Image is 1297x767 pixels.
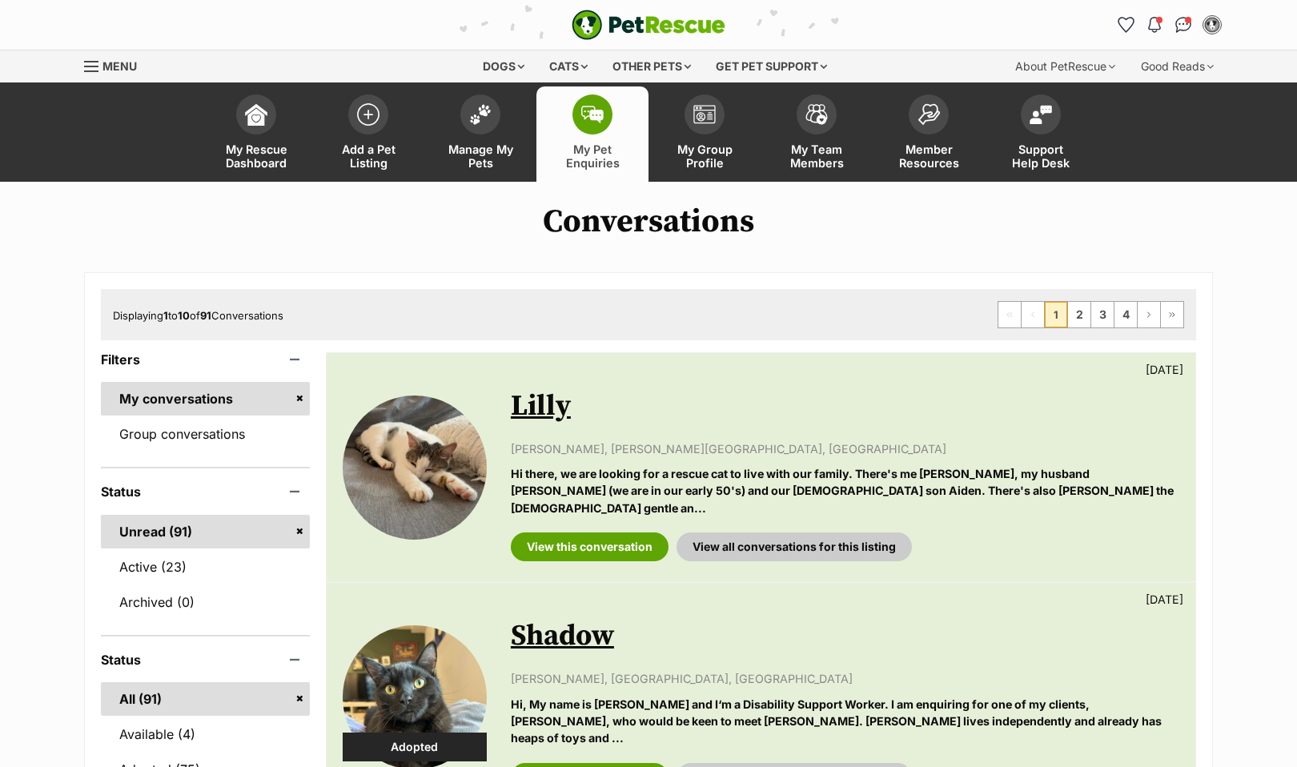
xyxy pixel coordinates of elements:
div: Cats [538,50,599,82]
a: PetRescue [572,10,725,40]
a: Manage My Pets [424,86,536,182]
img: pet-enquiries-icon-7e3ad2cf08bfb03b45e93fb7055b45f3efa6380592205ae92323e6603595dc1f.svg [581,106,604,123]
a: Support Help Desk [985,86,1097,182]
a: Active (23) [101,550,310,584]
span: First page [998,302,1021,327]
div: About PetRescue [1004,50,1126,82]
a: My Rescue Dashboard [200,86,312,182]
a: Add a Pet Listing [312,86,424,182]
a: My Pet Enquiries [536,86,648,182]
ul: Account quick links [1113,12,1225,38]
a: Last page [1161,302,1183,327]
a: View all conversations for this listing [677,532,912,561]
p: Hi, My name is [PERSON_NAME] and I‘m a Disability Support Worker. I am enquiring for one of my cl... [511,696,1179,747]
a: Member Resources [873,86,985,182]
a: Shadow [511,618,614,654]
span: Page 1 [1045,302,1067,327]
a: My Team Members [761,86,873,182]
nav: Pagination [998,301,1184,328]
span: Manage My Pets [444,143,516,170]
div: Adopted [343,733,487,761]
span: Menu [102,59,137,73]
a: Menu [84,50,148,79]
p: [DATE] [1146,591,1183,608]
a: Favourites [1113,12,1138,38]
header: Status [101,653,310,667]
img: group-profile-icon-3fa3cf56718a62981997c0bc7e787c4b2cf8bcc04b72c1350f741eb67cf2f40e.svg [693,105,716,124]
p: [PERSON_NAME], [PERSON_NAME][GEOGRAPHIC_DATA], [GEOGRAPHIC_DATA] [511,440,1179,457]
strong: 1 [163,309,168,322]
a: My conversations [101,382,310,416]
a: Lilly [511,388,571,424]
a: Next page [1138,302,1160,327]
img: help-desk-icon-fdf02630f3aa405de69fd3d07c3f3aa587a6932b1a1747fa1d2bba05be0121f9.svg [1030,105,1052,124]
a: Page 2 [1068,302,1090,327]
span: My Group Profile [669,143,741,170]
div: Dogs [472,50,536,82]
p: [DATE] [1146,361,1183,378]
a: Conversations [1171,12,1196,38]
a: Unread (91) [101,515,310,548]
img: manage-my-pets-icon-02211641906a0b7f246fdf0571729dbe1e7629f14944591b6c1af311fb30b64b.svg [469,104,492,125]
strong: 91 [200,309,211,322]
a: Available (4) [101,717,310,751]
a: View this conversation [511,532,669,561]
strong: 10 [178,309,190,322]
a: Archived (0) [101,585,310,619]
header: Filters [101,352,310,367]
img: team-members-icon-5396bd8760b3fe7c0b43da4ab00e1e3bb1a5d9ba89233759b79545d2d3fc5d0d.svg [805,104,828,125]
header: Status [101,484,310,499]
img: add-pet-listing-icon-0afa8454b4691262ce3f59096e99ab1cd57d4a30225e0717b998d2c9b9846f56.svg [357,103,379,126]
span: Previous page [1022,302,1044,327]
div: Good Reads [1130,50,1225,82]
img: logo-e224e6f780fb5917bec1dbf3a21bbac754714ae5b6737aabdf751b685950b380.svg [572,10,725,40]
a: Page 4 [1114,302,1137,327]
img: Eve Waugh profile pic [1204,17,1220,33]
p: [PERSON_NAME], [GEOGRAPHIC_DATA], [GEOGRAPHIC_DATA] [511,670,1179,687]
img: dashboard-icon-eb2f2d2d3e046f16d808141f083e7271f6b2e854fb5c12c21221c1fb7104beca.svg [245,103,267,126]
a: My Group Profile [648,86,761,182]
span: Displaying to of Conversations [113,309,283,322]
span: My Rescue Dashboard [220,143,292,170]
span: My Pet Enquiries [556,143,628,170]
a: All (91) [101,682,310,716]
div: Other pets [601,50,702,82]
img: chat-41dd97257d64d25036548639549fe6c8038ab92f7586957e7f3b1b290dea8141.svg [1175,17,1192,33]
div: Get pet support [705,50,838,82]
span: Add a Pet Listing [332,143,404,170]
span: Support Help Desk [1005,143,1077,170]
img: member-resources-icon-8e73f808a243e03378d46382f2149f9095a855e16c252ad45f914b54edf8863c.svg [918,103,940,125]
p: Hi there, we are looking for a rescue cat to live with our family. There's me [PERSON_NAME], my h... [511,465,1179,516]
button: Notifications [1142,12,1167,38]
span: My Team Members [781,143,853,170]
img: notifications-46538b983faf8c2785f20acdc204bb7945ddae34d4c08c2a6579f10ce5e182be.svg [1148,17,1161,33]
a: Page 3 [1091,302,1114,327]
button: My account [1199,12,1225,38]
img: Lilly [343,396,487,540]
a: Group conversations [101,417,310,451]
span: Member Resources [893,143,965,170]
